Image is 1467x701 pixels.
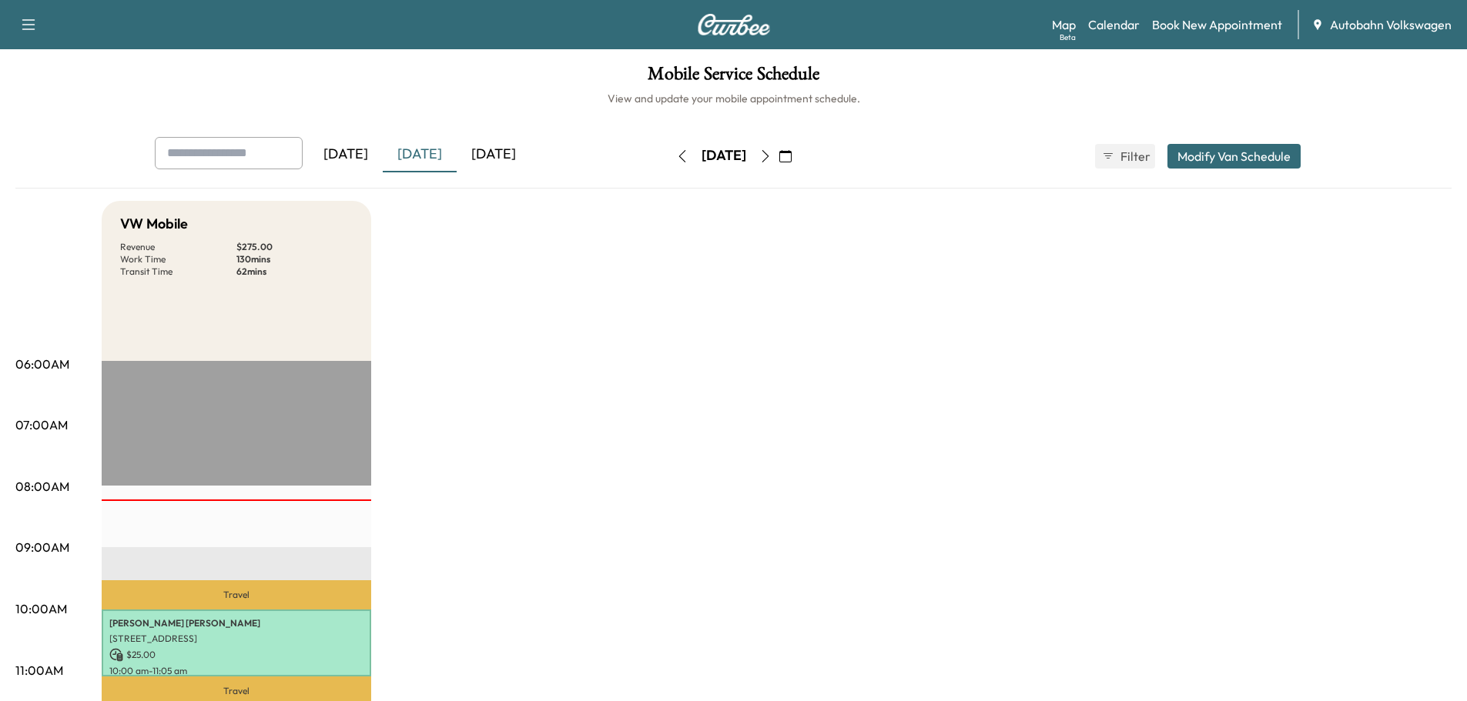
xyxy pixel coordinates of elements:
[236,253,353,265] p: 130 mins
[15,661,63,679] p: 11:00AM
[1120,147,1148,165] span: Filter
[1095,144,1155,169] button: Filter
[236,241,353,253] p: $ 275.00
[15,538,69,556] p: 09:00AM
[1088,15,1140,34] a: Calendar
[15,65,1452,91] h1: Mobile Service Schedule
[102,580,371,609] p: Travel
[15,355,69,373] p: 06:00AM
[697,14,771,35] img: Curbee Logo
[236,265,353,278] p: 62 mins
[457,137,531,172] div: [DATE]
[1167,144,1301,169] button: Modify Van Schedule
[15,416,68,434] p: 07:00AM
[109,665,363,677] p: 10:00 am - 11:05 am
[120,213,188,235] h5: VW Mobile
[383,137,457,172] div: [DATE]
[702,146,746,165] div: [DATE]
[1052,15,1076,34] a: MapBeta
[120,253,236,265] p: Work Time
[15,477,69,496] p: 08:00AM
[15,91,1452,106] h6: View and update your mobile appointment schedule.
[309,137,383,172] div: [DATE]
[1060,32,1076,43] div: Beta
[109,648,363,662] p: $ 25.00
[109,633,363,645] p: [STREET_ADDRESS]
[109,617,363,629] p: [PERSON_NAME] [PERSON_NAME]
[120,265,236,278] p: Transit Time
[1330,15,1452,34] span: Autobahn Volkswagen
[1152,15,1282,34] a: Book New Appointment
[15,599,67,618] p: 10:00AM
[120,241,236,253] p: Revenue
